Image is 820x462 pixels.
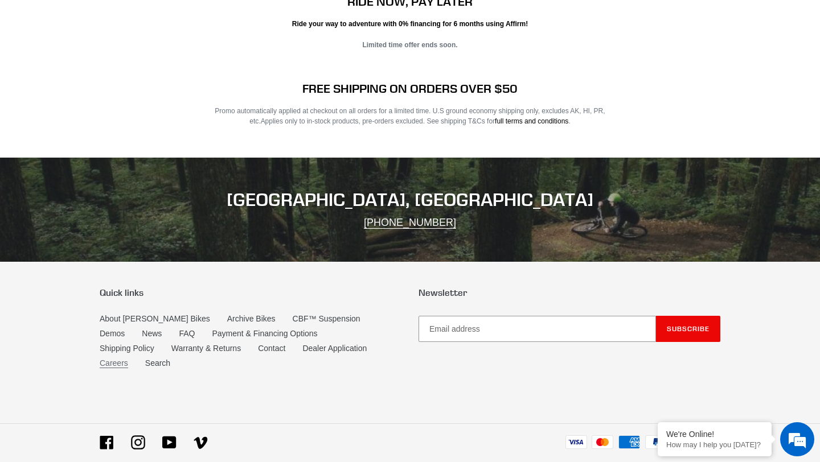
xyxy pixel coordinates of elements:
p: Newsletter [419,287,720,298]
a: Shipping Policy [100,344,154,353]
a: full terms and conditions [495,117,568,125]
a: Dealer Application [302,344,367,353]
a: About [PERSON_NAME] Bikes [100,314,210,323]
a: Careers [100,358,128,368]
button: Subscribe [656,316,720,342]
h2: FREE SHIPPING ON ORDERS OVER $50 [206,81,614,96]
a: Archive Bikes [227,314,276,323]
a: Contact [258,344,285,353]
p: How may I help you today? [666,440,763,449]
strong: Limited time offer ends soon. [362,41,457,49]
a: [PHONE_NUMBER] [364,217,456,229]
a: Demos [100,329,125,338]
p: Promo automatically applied at checkout on all orders for a limited time. U.S ground economy ship... [206,106,614,126]
a: FAQ [179,329,195,338]
a: Search [145,358,170,368]
h2: [GEOGRAPHIC_DATA], [GEOGRAPHIC_DATA] [100,189,720,211]
div: We're Online! [666,430,763,439]
input: Email address [419,316,656,342]
p: Quick links [100,287,401,298]
strong: Ride your way to adventure with 0% financing for 6 months using Affirm! [292,20,528,28]
a: Warranty & Returns [171,344,241,353]
a: CBF™ Suspension [293,314,360,323]
span: Subscribe [667,324,710,333]
a: News [142,329,162,338]
a: Payment & Financing Options [212,329,317,338]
